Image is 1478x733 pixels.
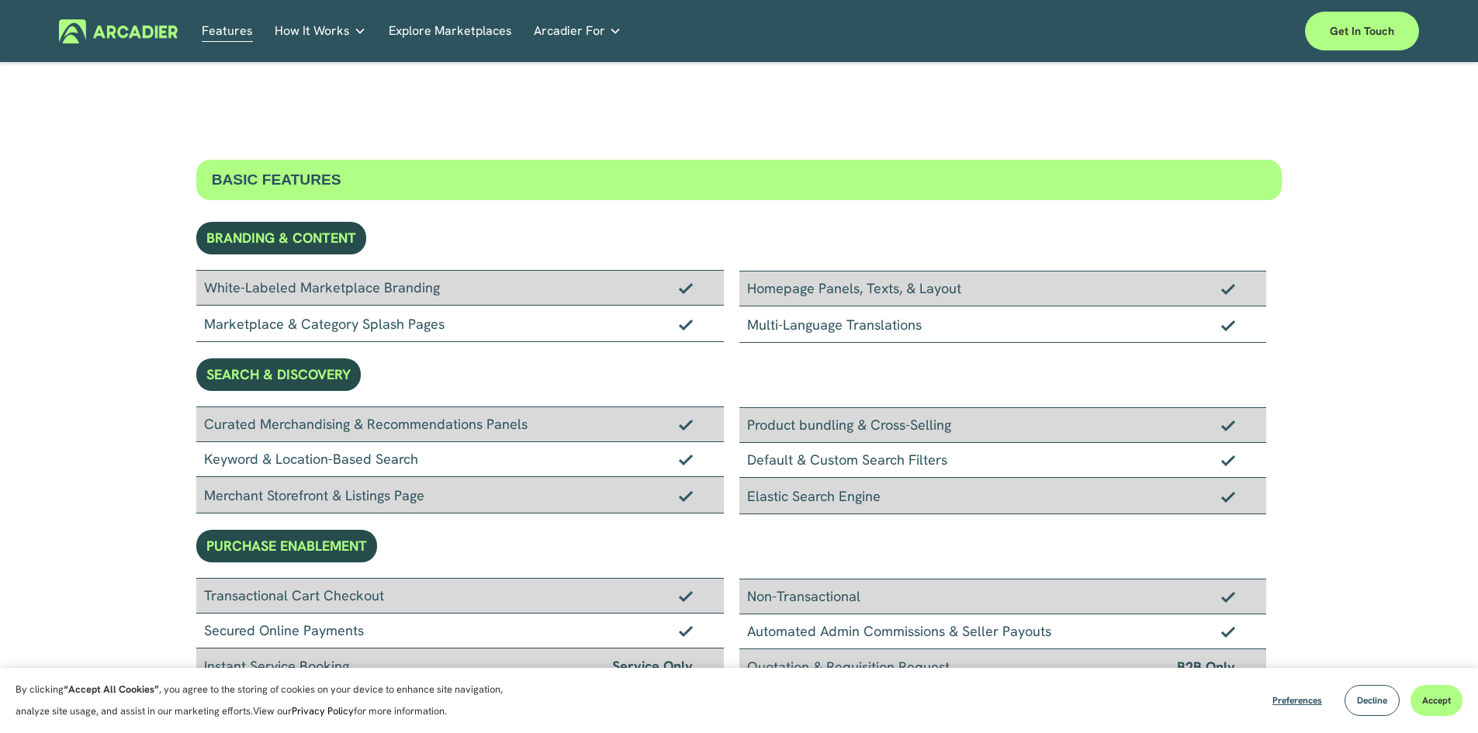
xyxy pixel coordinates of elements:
p: By clicking , you agree to the storing of cookies on your device to enhance site navigation, anal... [16,679,520,722]
div: White-Labeled Marketplace Branding [196,270,724,306]
div: Instant Service Booking [196,648,724,684]
div: PURCHASE ENABLEMENT [196,530,377,562]
button: Decline [1345,685,1400,716]
a: Privacy Policy [292,704,354,717]
img: Checkmark [679,282,693,293]
div: Quotation & Requisition Request [739,649,1267,685]
span: Arcadier For [534,20,605,42]
img: Checkmark [1221,591,1235,602]
div: Elastic Search Engine [739,478,1267,514]
img: Checkmark [1221,455,1235,465]
div: Default & Custom Search Filters [739,443,1267,478]
img: Checkmark [679,490,693,501]
img: Checkmark [679,625,693,636]
a: Explore Marketplaces [389,19,512,43]
img: Checkmark [1221,626,1235,637]
div: BASIC FEATURES [196,160,1282,200]
img: Arcadier [59,19,178,43]
img: Checkmark [679,319,693,330]
div: BRANDING & CONTENT [196,222,366,254]
span: B2B Only [1177,655,1235,678]
img: Checkmark [1221,420,1235,430]
div: SEARCH & DISCOVERY [196,358,361,391]
iframe: Chat Widget [1400,659,1478,733]
img: Checkmark [679,454,693,465]
img: Checkmark [679,419,693,430]
div: Curated Merchandising & Recommendations Panels [196,406,724,442]
div: Marketplace & Category Splash Pages [196,306,724,342]
a: Features [202,19,253,43]
img: Checkmark [1221,320,1235,330]
div: Automated Admin Commissions & Seller Payouts [739,614,1267,649]
div: Homepage Panels, Texts, & Layout [739,271,1267,306]
img: Checkmark [1221,283,1235,294]
a: folder dropdown [534,19,621,43]
span: Service Only [612,655,693,677]
div: Merchant Storefront & Listings Page [196,477,724,513]
div: Product bundling & Cross-Selling [739,407,1267,443]
a: folder dropdown [275,19,366,43]
span: Preferences [1272,694,1322,707]
button: Preferences [1261,685,1334,716]
div: Keyword & Location-Based Search [196,442,724,477]
div: Non-Transactional [739,579,1267,614]
span: How It Works [275,20,350,42]
span: Decline [1357,694,1387,707]
img: Checkmark [1221,491,1235,502]
div: Transactional Cart Checkout [196,578,724,614]
strong: “Accept All Cookies” [64,683,159,696]
div: Secured Online Payments [196,614,724,648]
a: Get in touch [1305,12,1419,50]
div: Multi-Language Translations [739,306,1267,343]
img: Checkmark [679,590,693,601]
